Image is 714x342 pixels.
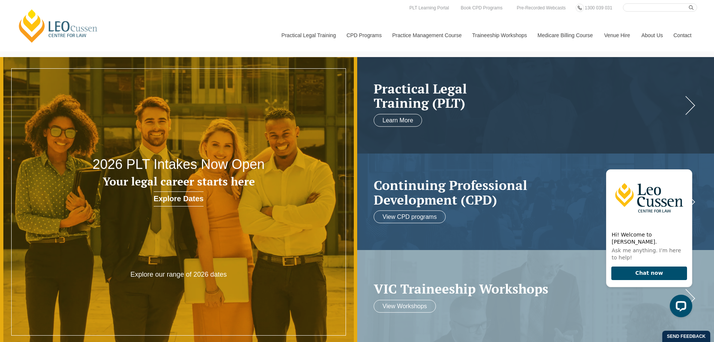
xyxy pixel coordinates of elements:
a: View CPD programs [374,211,446,223]
a: CPD Programs [341,19,386,51]
a: Continuing ProfessionalDevelopment (CPD) [374,178,683,207]
a: VIC Traineeship Workshops [374,282,683,296]
a: Practical LegalTraining (PLT) [374,81,683,110]
p: Explore our range of 2026 dates [107,270,250,279]
span: 1300 039 031 [585,5,612,11]
iframe: LiveChat chat widget [600,163,695,323]
a: Traineeship Workshops [467,19,532,51]
a: Venue Hire [599,19,636,51]
a: Contact [668,19,697,51]
a: 1300 039 031 [583,4,614,12]
a: Practice Management Course [387,19,467,51]
a: Learn More [374,114,422,127]
h3: Your legal career starts here [72,175,286,188]
a: Book CPD Programs [459,4,504,12]
a: View Workshops [374,300,436,312]
a: About Us [636,19,668,51]
h2: Practical Legal Training (PLT) [374,81,683,110]
a: Pre-Recorded Webcasts [515,4,568,12]
a: [PERSON_NAME] Centre for Law [17,8,100,44]
h2: 2026 PLT Intakes Now Open [72,157,286,172]
a: Explore Dates [154,191,204,206]
a: PLT Learning Portal [407,4,451,12]
a: Practical Legal Training [276,19,341,51]
a: Medicare Billing Course [532,19,599,51]
h2: Continuing Professional Development (CPD) [374,178,683,207]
